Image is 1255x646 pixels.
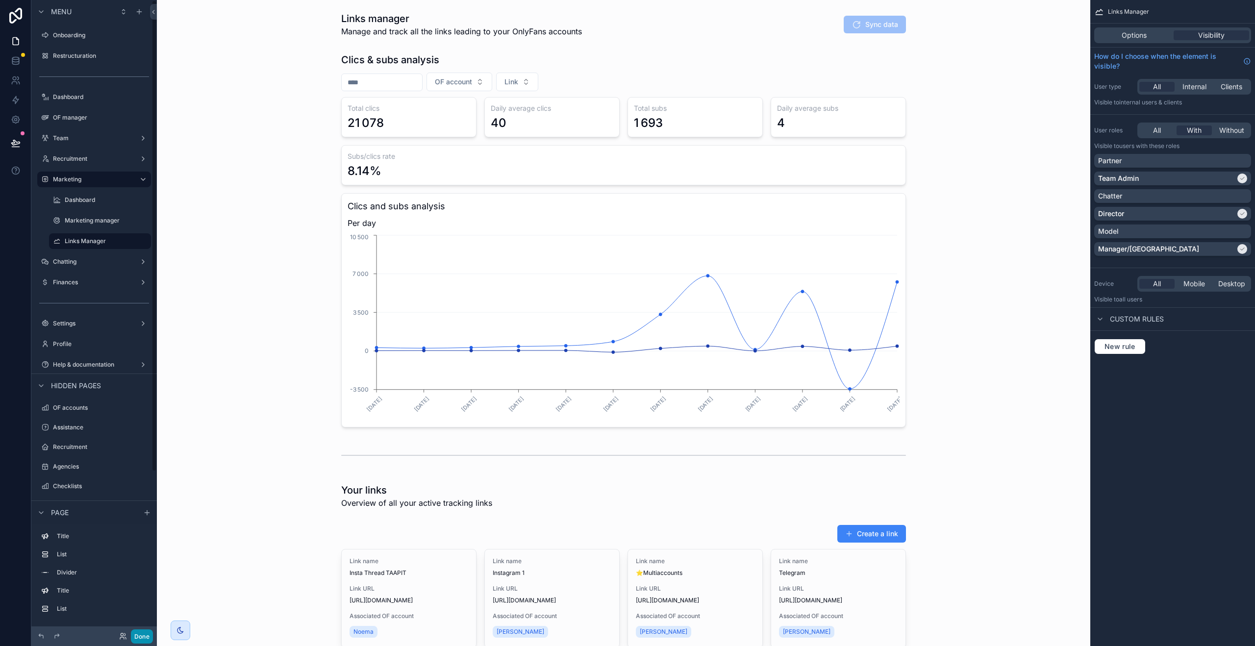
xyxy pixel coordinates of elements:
[53,114,149,122] label: OF manager
[1119,142,1180,149] span: Users with these roles
[65,217,149,224] label: Marketing manager
[1182,82,1206,92] span: Internal
[57,605,147,613] label: List
[1153,125,1161,135] span: All
[37,151,151,167] a: Recruitment
[1094,142,1251,150] p: Visible to
[1098,191,1122,201] p: Chatter
[53,340,149,348] label: Profile
[1219,125,1244,135] span: Without
[37,254,151,270] a: Chatting
[37,400,151,416] a: OF accounts
[37,498,151,514] a: Daily results models
[1098,156,1122,166] p: Partner
[53,155,135,163] label: Recruitment
[53,134,135,142] label: Team
[1094,51,1239,71] span: How do I choose when the element is visible?
[37,478,151,494] a: Checklists
[131,629,153,644] button: Done
[37,459,151,474] a: Agencies
[1098,244,1199,254] p: Manager/[GEOGRAPHIC_DATA]
[1119,99,1182,106] span: Internal users & clients
[1094,51,1251,71] a: How do I choose when the element is visible?
[1122,30,1147,40] span: Options
[51,7,72,17] span: Menu
[57,587,147,595] label: Title
[1119,296,1142,303] span: all users
[53,404,149,412] label: OF accounts
[1098,226,1119,236] p: Model
[51,381,101,391] span: Hidden pages
[1094,126,1133,134] label: User roles
[53,463,149,471] label: Agencies
[1153,279,1161,289] span: All
[1221,82,1242,92] span: Clients
[37,336,151,352] a: Profile
[37,27,151,43] a: Onboarding
[1094,99,1251,106] p: Visible to
[1094,296,1251,303] p: Visible to
[49,192,151,208] a: Dashboard
[1094,83,1133,91] label: User type
[37,48,151,64] a: Restructuration
[53,278,135,286] label: Finances
[57,532,147,540] label: Title
[1198,30,1225,40] span: Visibility
[37,420,151,435] a: Assistance
[53,52,149,60] label: Restructuration
[1108,8,1149,16] span: Links Manager
[1110,314,1164,324] span: Custom rules
[37,439,151,455] a: Recruitment
[53,482,149,490] label: Checklists
[53,31,149,39] label: Onboarding
[37,357,151,373] a: Help & documentation
[37,89,151,105] a: Dashboard
[53,361,135,369] label: Help & documentation
[37,110,151,125] a: OF manager
[37,316,151,331] a: Settings
[1153,82,1161,92] span: All
[37,130,151,146] a: Team
[37,274,151,290] a: Finances
[57,569,147,576] label: Divider
[53,258,135,266] label: Chatting
[53,443,149,451] label: Recruitment
[1101,342,1139,351] span: New rule
[53,175,131,183] label: Marketing
[1218,279,1245,289] span: Desktop
[1094,280,1133,288] label: Device
[51,508,69,518] span: Page
[57,550,147,558] label: List
[53,320,135,327] label: Settings
[1098,209,1124,219] p: Director
[53,423,149,431] label: Assistance
[31,524,157,626] div: scrollable content
[65,237,145,245] label: Links Manager
[49,233,151,249] a: Links Manager
[37,172,151,187] a: Marketing
[53,93,149,101] label: Dashboard
[1098,174,1139,183] p: Team Admin
[65,196,149,204] label: Dashboard
[1094,339,1146,354] button: New rule
[1187,125,1202,135] span: With
[1183,279,1205,289] span: Mobile
[49,213,151,228] a: Marketing manager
